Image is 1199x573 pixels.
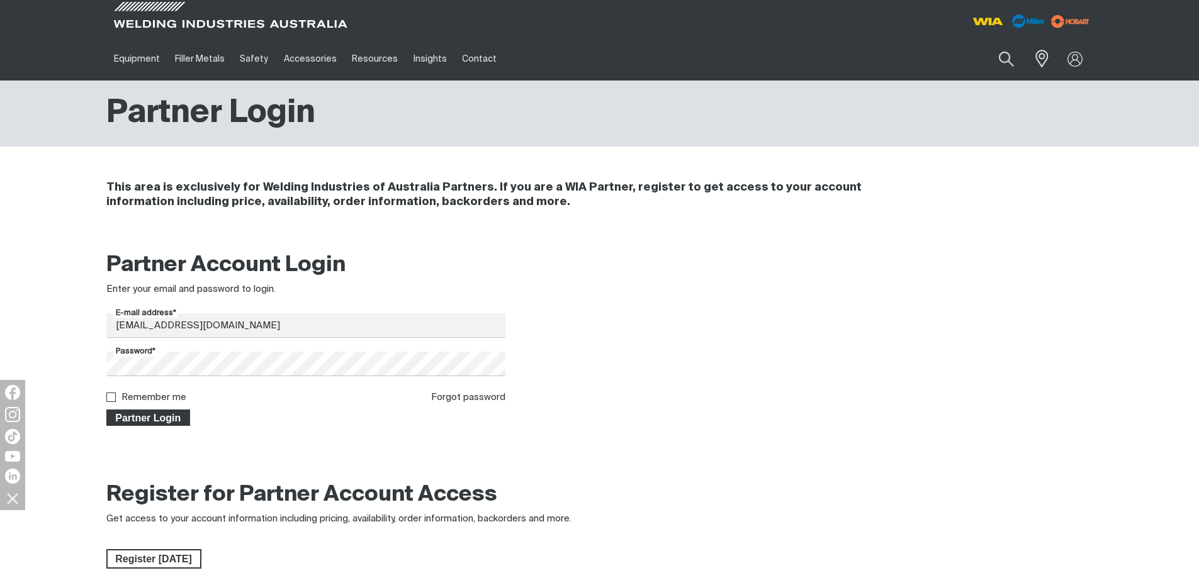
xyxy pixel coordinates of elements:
[106,282,506,297] div: Enter your email and password to login.
[121,392,186,402] label: Remember me
[5,451,20,462] img: YouTube
[106,37,847,81] nav: Main
[2,487,23,509] img: hide socials
[5,429,20,444] img: TikTok
[106,409,191,426] button: Partner Login
[106,514,571,523] span: Get access to your account information including pricing, availability, order information, backor...
[232,37,276,81] a: Safety
[108,409,189,426] span: Partner Login
[344,37,405,81] a: Resources
[5,469,20,484] img: LinkedIn
[1047,12,1093,31] img: miller
[454,37,504,81] a: Contact
[106,252,506,279] h2: Partner Account Login
[969,44,1027,74] input: Product name or item number...
[106,549,201,569] a: Register Today
[167,37,232,81] a: Filler Metals
[5,385,20,400] img: Facebook
[106,93,315,134] h1: Partner Login
[5,407,20,422] img: Instagram
[985,44,1028,74] button: Search products
[405,37,454,81] a: Insights
[108,549,200,569] span: Register [DATE]
[276,37,344,81] a: Accessories
[106,181,925,209] h4: This area is exclusively for Welding Industries of Australia Partners. If you are a WIA Partner, ...
[106,37,167,81] a: Equipment
[106,481,497,509] h2: Register for Partner Account Access
[431,392,505,402] a: Forgot password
